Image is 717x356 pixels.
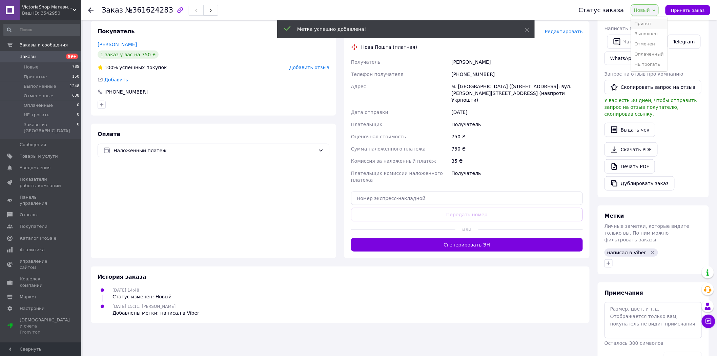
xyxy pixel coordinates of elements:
[20,153,58,159] span: Товары и услуги
[289,65,329,70] span: Добавить отзыв
[104,88,148,95] div: [PHONE_NUMBER]
[112,293,171,300] div: Статус изменен: Новый
[631,59,667,70] li: НЕ трогать
[607,250,646,255] span: написал в Viber
[351,146,426,152] span: Сумма наложенного платежа
[20,42,68,48] span: Заказы и сообщения
[72,74,79,80] span: 150
[24,74,47,80] span: Принятые
[114,147,315,154] span: Наложенный платеж
[66,54,78,59] span: 99+
[605,52,640,65] a: WhatsApp
[450,80,584,106] div: м. [GEOGRAPHIC_DATA] ([STREET_ADDRESS]: вул. [PERSON_NAME][STREET_ADDRESS] (навпроти Укрпошти)
[351,122,383,127] span: Плательщик
[98,64,167,71] div: успешных покупок
[605,123,655,137] button: Выдать чек
[450,155,584,167] div: 35 ₴
[77,102,79,108] span: 0
[605,80,701,94] button: Скопировать запрос на отзыв
[631,19,667,29] li: Принят
[605,176,675,191] button: Дублировать заказ
[20,305,44,312] span: Настройки
[72,64,79,70] span: 785
[22,10,81,16] div: Ваш ID: 3542950
[605,142,658,157] a: Скачать PDF
[671,8,705,13] span: Принять заказ
[98,28,135,35] span: Покупатель
[98,274,146,280] span: История заказа
[450,143,584,155] div: 750 ₴
[20,176,63,189] span: Показатели работы компании
[702,315,715,328] button: Чат с покупателем
[102,6,123,14] span: Заказ
[351,84,366,89] span: Адрес
[450,106,584,118] div: [DATE]
[24,112,49,118] span: НЕ трогать
[668,35,701,49] a: Telegram
[125,6,173,14] span: №361624283
[20,317,70,336] span: [DEMOGRAPHIC_DATA] и счета
[98,42,137,47] a: [PERSON_NAME]
[98,131,120,137] span: Оплата
[3,24,80,36] input: Поиск
[22,4,73,10] span: VictoriaShop Магазин модной одежды
[20,235,56,241] span: Каталог ProSale
[20,142,46,148] span: Сообщения
[650,250,655,255] svg: Удалить метку
[450,56,584,68] div: [PERSON_NAME]
[98,51,159,59] div: 1 заказ у вас на 750 ₴
[112,304,176,309] span: [DATE] 15:11, [PERSON_NAME]
[70,83,79,90] span: 1248
[450,118,584,131] div: Получатель
[72,93,79,99] span: 638
[450,68,584,80] div: [PHONE_NUMBER]
[20,54,36,60] span: Заказы
[605,71,683,77] span: Запрос на отзыв про компанию
[24,122,77,134] span: Заказы из [GEOGRAPHIC_DATA]
[77,112,79,118] span: 0
[20,294,37,300] span: Маркет
[24,83,56,90] span: Выполненные
[351,171,443,183] span: Плательщик комиссии наложенного платежа
[634,7,650,13] span: Новый
[631,39,667,49] li: Отменен
[20,194,63,206] span: Панель управления
[605,223,690,242] span: Личные заметки, которые видите только вы. По ним можно фильтровать заказы
[605,213,624,219] span: Метки
[605,26,660,31] span: Написать покупателю
[112,310,199,316] div: Добавлены метки: написал в Viber
[297,26,508,33] div: Метка успешно добавлена!
[607,35,638,49] button: Чат
[605,290,643,296] span: Примечания
[104,65,118,70] span: 100%
[631,49,667,59] li: Оплаченный
[351,110,388,115] span: Дата отправки
[20,329,70,335] div: Prom топ
[605,159,655,174] a: Печать PDF
[20,223,47,230] span: Покупатели
[24,64,39,70] span: Новые
[455,226,478,233] span: или
[77,122,79,134] span: 0
[20,165,50,171] span: Уведомления
[605,340,663,346] span: Осталось 300 символов
[351,158,436,164] span: Комиссия за наложенный платёж
[20,258,63,271] span: Управление сайтом
[360,44,419,51] div: Нова Пошта (платная)
[24,102,53,108] span: Оплаченные
[351,192,583,205] input: Номер экспресс-накладной
[20,276,63,288] span: Кошелек компании
[88,7,94,14] div: Вернуться назад
[579,7,624,14] div: Статус заказа
[450,131,584,143] div: 750 ₴
[112,288,139,293] span: [DATE] 14:48
[20,212,38,218] span: Отзывы
[351,238,583,252] button: Сгенерировать ЭН
[665,5,710,15] button: Принять заказ
[631,29,667,39] li: Выполнен
[20,247,45,253] span: Аналитика
[351,134,406,139] span: Оценочная стоимость
[351,72,404,77] span: Телефон получателя
[351,59,381,65] span: Получатель
[545,29,583,34] span: Редактировать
